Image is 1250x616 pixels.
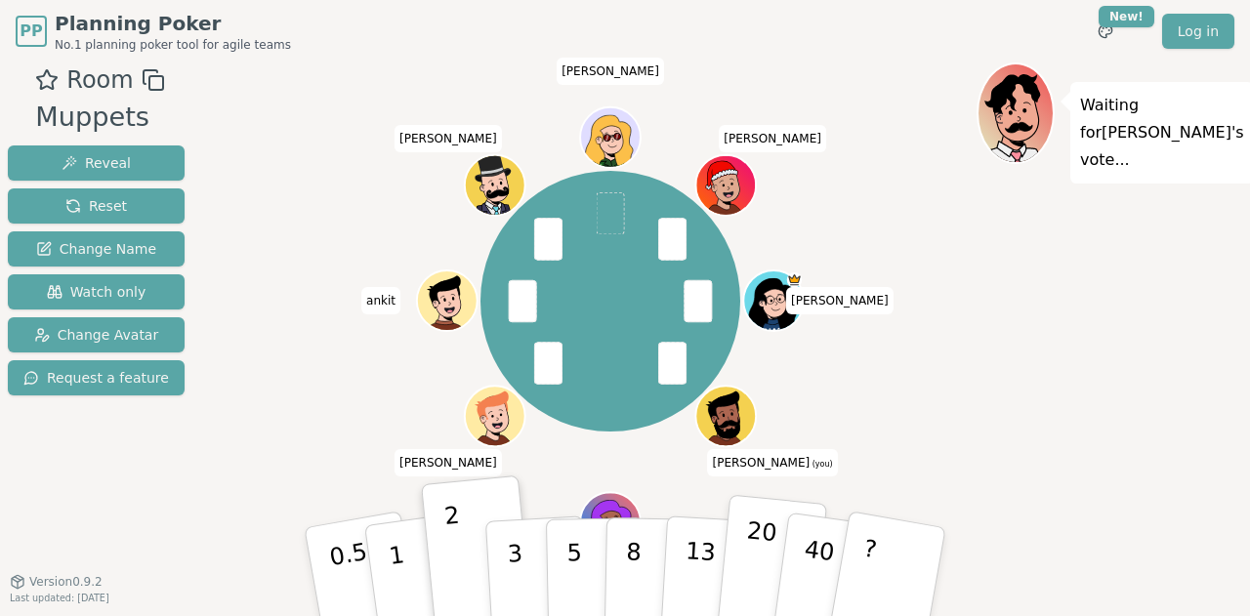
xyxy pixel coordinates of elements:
div: Muppets [35,98,164,138]
span: Click to change your name [395,449,502,476]
span: Request a feature [23,368,169,388]
span: Reset [65,196,127,216]
button: Reveal [8,145,185,181]
span: Change Avatar [34,325,159,345]
button: Change Name [8,231,185,267]
button: Reset [8,188,185,224]
span: Change Name [36,239,156,259]
button: Change Avatar [8,317,185,352]
button: Add as favourite [35,62,59,98]
span: Elise is the host [787,272,802,287]
span: Planning Poker [55,10,291,37]
button: New! [1088,14,1123,49]
span: PP [20,20,42,43]
span: No.1 planning poker tool for agile teams [55,37,291,53]
span: Last updated: [DATE] [10,593,109,603]
p: 2 [443,502,469,608]
button: Watch only [8,274,185,309]
span: (you) [810,460,833,469]
span: Reveal [62,153,131,173]
span: Click to change your name [719,125,826,152]
span: Click to change your name [557,58,664,85]
button: Request a feature [8,360,185,395]
span: Click to change your name [361,287,400,314]
span: Version 0.9.2 [29,574,103,590]
div: New! [1099,6,1154,27]
span: Click to change your name [395,125,502,152]
a: PPPlanning PokerNo.1 planning poker tool for agile teams [16,10,291,53]
span: Click to change your name [707,449,837,476]
button: Click to change your avatar [697,389,754,445]
span: Watch only [47,282,146,302]
span: Room [66,62,133,98]
span: Click to change your name [786,287,894,314]
button: Version0.9.2 [10,574,103,590]
a: Log in [1162,14,1234,49]
p: Waiting for [PERSON_NAME] 's vote... [1080,92,1244,174]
